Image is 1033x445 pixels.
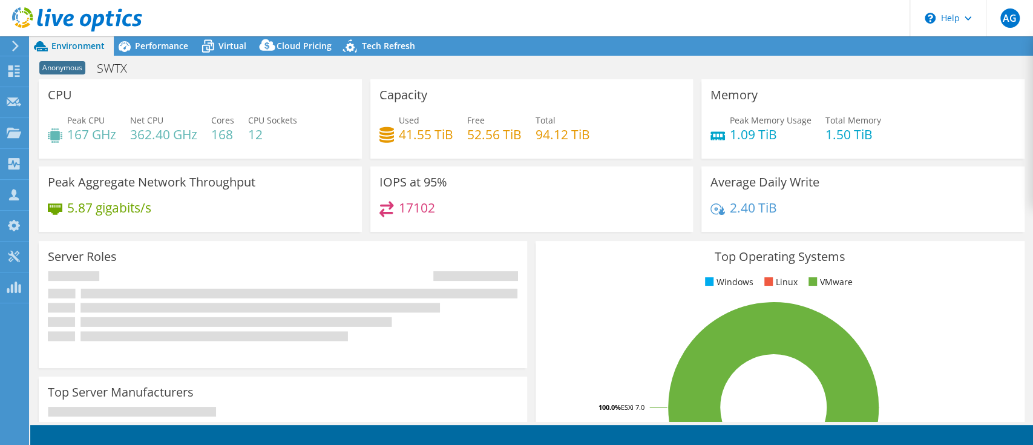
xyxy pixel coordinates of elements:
[48,250,117,263] h3: Server Roles
[710,88,758,102] h3: Memory
[710,176,819,189] h3: Average Daily Write
[218,40,246,51] span: Virtual
[48,176,255,189] h3: Peak Aggregate Network Throughput
[67,114,105,126] span: Peak CPU
[211,128,234,141] h4: 168
[730,114,812,126] span: Peak Memory Usage
[379,176,447,189] h3: IOPS at 95%
[825,128,881,141] h4: 1.50 TiB
[545,250,1015,263] h3: Top Operating Systems
[248,128,297,141] h4: 12
[48,88,72,102] h3: CPU
[536,128,590,141] h4: 94.12 TiB
[702,275,753,289] li: Windows
[399,201,435,214] h4: 17102
[67,201,151,214] h4: 5.87 gigabits/s
[91,62,146,75] h1: SWTX
[730,201,777,214] h4: 2.40 TiB
[536,114,556,126] span: Total
[379,88,427,102] h3: Capacity
[67,128,116,141] h4: 167 GHz
[467,114,485,126] span: Free
[51,40,105,51] span: Environment
[362,40,415,51] span: Tech Refresh
[761,275,798,289] li: Linux
[135,40,188,51] span: Performance
[399,114,419,126] span: Used
[925,13,936,24] svg: \n
[211,114,234,126] span: Cores
[248,114,297,126] span: CPU Sockets
[130,128,197,141] h4: 362.40 GHz
[277,40,332,51] span: Cloud Pricing
[1000,8,1020,28] span: AG
[825,114,881,126] span: Total Memory
[48,386,194,399] h3: Top Server Manufacturers
[467,128,522,141] h4: 52.56 TiB
[621,403,644,412] tspan: ESXi 7.0
[730,128,812,141] h4: 1.09 TiB
[130,114,163,126] span: Net CPU
[399,128,453,141] h4: 41.55 TiB
[598,403,621,412] tspan: 100.0%
[39,61,85,74] span: Anonymous
[805,275,853,289] li: VMware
